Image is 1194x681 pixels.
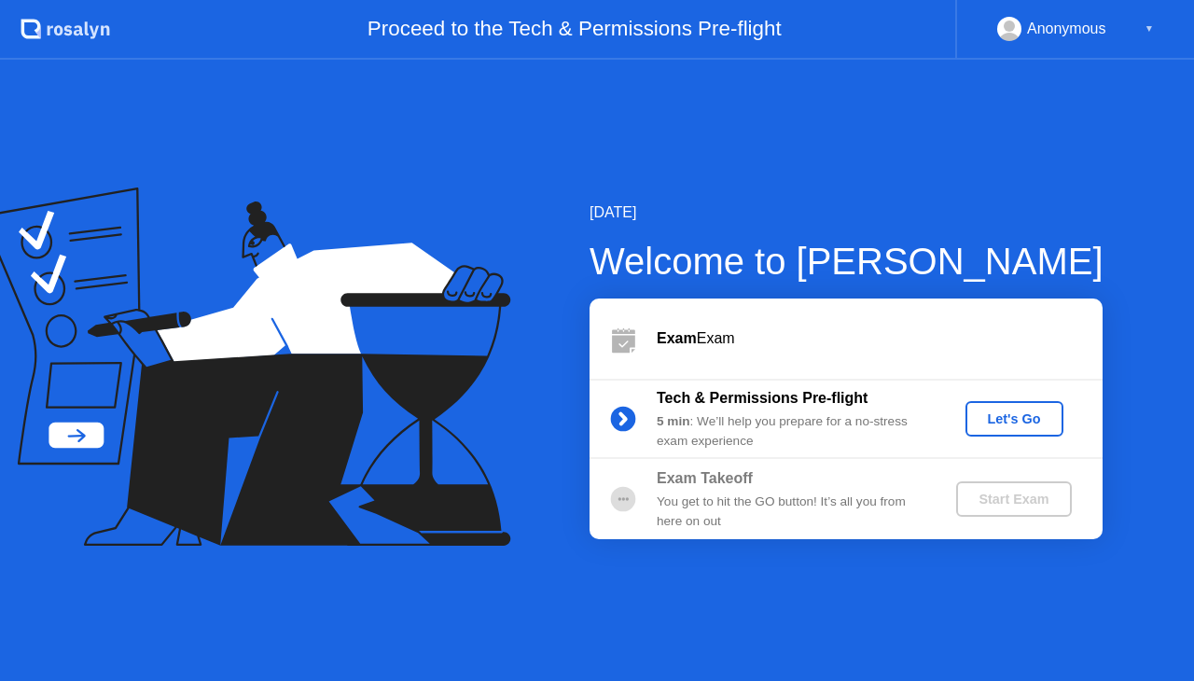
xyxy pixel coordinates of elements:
[657,414,690,428] b: 5 min
[964,492,1063,507] div: Start Exam
[657,412,925,451] div: : We’ll help you prepare for a no-stress exam experience
[1027,17,1106,41] div: Anonymous
[1145,17,1154,41] div: ▼
[657,390,868,406] b: Tech & Permissions Pre-flight
[657,327,1103,350] div: Exam
[657,470,753,486] b: Exam Takeoff
[590,233,1104,289] div: Welcome to [PERSON_NAME]
[657,493,925,531] div: You get to hit the GO button! It’s all you from here on out
[590,202,1104,224] div: [DATE]
[973,411,1056,426] div: Let's Go
[657,330,697,346] b: Exam
[956,481,1071,517] button: Start Exam
[965,401,1063,437] button: Let's Go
